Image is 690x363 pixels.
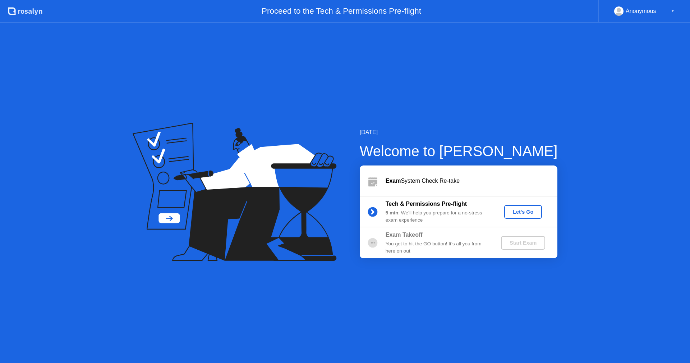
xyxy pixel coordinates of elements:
div: ▼ [671,6,675,16]
div: : We’ll help you prepare for a no-stress exam experience [386,209,489,224]
b: 5 min [386,210,399,215]
b: Exam Takeoff [386,232,423,238]
div: System Check Re-take [386,177,557,185]
b: Tech & Permissions Pre-flight [386,201,467,207]
div: You get to hit the GO button! It’s all you from here on out [386,240,489,255]
b: Exam [386,178,401,184]
div: Welcome to [PERSON_NAME] [360,140,558,162]
div: Start Exam [504,240,542,246]
div: Let's Go [507,209,539,215]
button: Let's Go [504,205,542,219]
div: [DATE] [360,128,558,137]
div: Anonymous [626,6,656,16]
button: Start Exam [501,236,545,250]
